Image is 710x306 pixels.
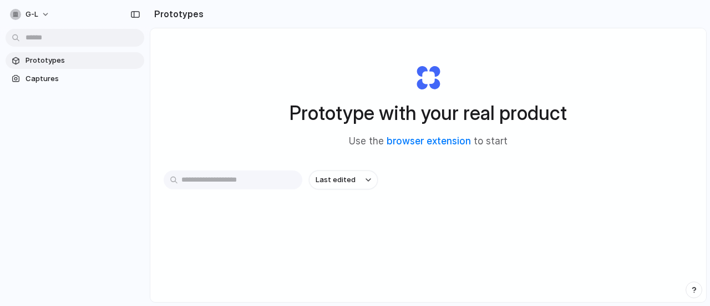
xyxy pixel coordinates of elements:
a: Prototypes [6,52,144,69]
a: Captures [6,71,144,87]
span: g-l [26,9,38,20]
span: Use the to start [349,134,508,149]
span: Prototypes [26,55,140,66]
a: browser extension [387,136,471,147]
h2: Prototypes [150,7,204,21]
span: Captures [26,73,140,84]
button: Last edited [309,170,378,189]
h1: Prototype with your real product [290,98,567,128]
button: g-l [6,6,55,23]
span: Last edited [316,174,356,185]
